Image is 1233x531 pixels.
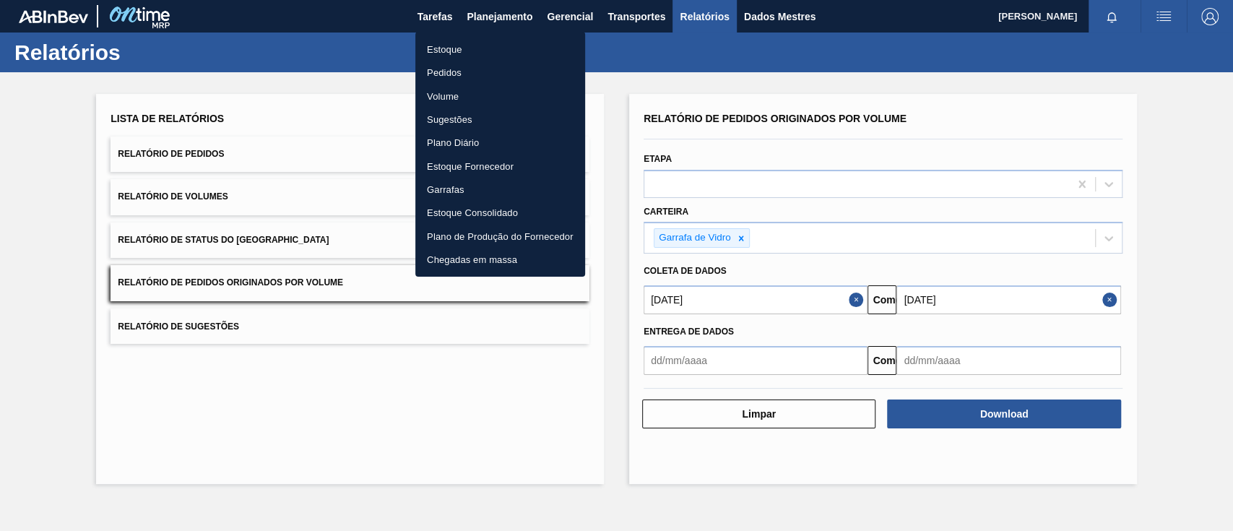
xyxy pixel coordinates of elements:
[427,184,464,195] font: Garrafas
[415,85,585,108] a: Volume
[415,248,585,271] a: Chegadas em massa
[415,155,585,178] a: Estoque Fornecedor
[415,131,585,154] a: Plano Diário
[415,178,585,201] a: Garrafas
[415,201,585,224] a: Estoque Consolidado
[427,114,472,125] font: Sugestões
[427,160,514,171] font: Estoque Fornecedor
[427,137,479,148] font: Plano Diário
[427,44,462,55] font: Estoque
[415,225,585,248] a: Plano de Produção do Fornecedor
[415,108,585,131] a: Sugestões
[427,230,574,241] font: Plano de Produção do Fornecedor
[427,67,462,78] font: Pedidos
[415,61,585,84] a: Pedidos
[415,38,585,61] a: Estoque
[427,254,517,265] font: Chegadas em massa
[427,207,518,218] font: Estoque Consolidado
[427,90,459,101] font: Volume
